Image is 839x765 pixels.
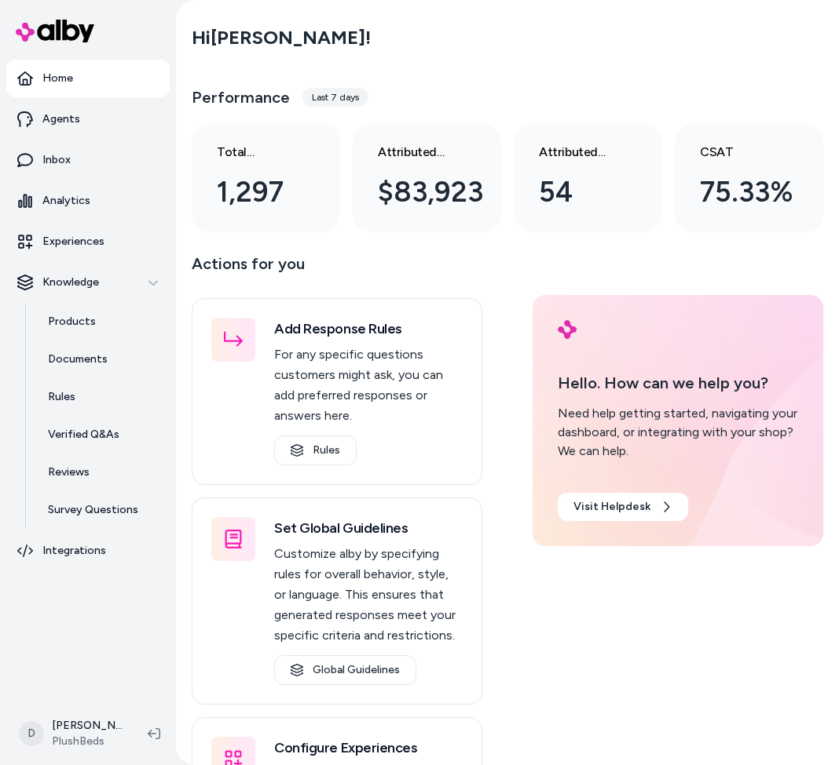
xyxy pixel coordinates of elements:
p: Home [42,71,73,86]
h3: Configure Experiences [274,737,463,759]
a: Integrations [6,532,170,570]
button: D[PERSON_NAME] Plush BedsPlushBeds [9,709,135,759]
div: 75.33% [700,171,793,213]
p: Documents [48,352,108,367]
a: Attributed Orders 54 [514,124,662,232]
p: Actions for you [192,251,482,289]
a: Home [6,60,170,97]
a: Documents [32,341,170,378]
h3: CSAT [700,143,793,162]
a: Rules [32,378,170,416]
div: 54 [539,171,612,213]
a: Global Guidelines [274,655,416,685]
p: Integrations [42,543,106,559]
p: Hello. How can we help you? [558,371,798,395]
a: Experiences [6,223,170,260]
a: Survey Questions [32,491,170,529]
img: alby Logo [558,320,577,339]
p: For any specific questions customers might ask, you can add preferred responses or answers here. [274,344,463,426]
a: Agents [6,100,170,138]
p: Experiences [42,234,104,250]
h3: Performance [192,86,290,108]
a: Total conversations 1,297 [192,124,340,232]
p: Knowledge [42,275,99,290]
div: 1,297 [217,171,296,213]
a: Products [32,303,170,341]
h3: Attributed Orders [539,143,612,162]
a: Visit Helpdesk [558,493,688,521]
h3: Total conversations [217,143,296,162]
p: Customize alby by specifying rules for overall behavior, style, or language. This ensures that ge... [274,544,463,646]
img: alby Logo [16,20,94,42]
button: Knowledge [6,264,170,301]
p: Survey Questions [48,502,138,518]
h3: Add Response Rules [274,318,463,340]
p: Reviews [48,464,90,480]
p: [PERSON_NAME] Plush Beds [52,718,123,734]
p: Analytics [42,193,90,209]
p: Agents [42,111,80,127]
h3: Attributed Revenue [378,143,483,162]
h2: Hi [PERSON_NAME] ! [192,26,371,49]
div: $83,923 [378,171,483,213]
p: Rules [48,389,75,405]
a: CSAT 75.33% [675,124,823,232]
p: Verified Q&As [48,427,119,443]
span: D [19,721,44,746]
a: Analytics [6,182,170,220]
a: Rules [274,435,357,465]
a: Inbox [6,141,170,179]
a: Attributed Revenue $83,923 [353,124,501,232]
span: PlushBeds [52,734,123,749]
p: Inbox [42,152,71,168]
a: Reviews [32,454,170,491]
p: Products [48,314,96,330]
a: Verified Q&As [32,416,170,454]
div: Need help getting started, navigating your dashboard, or integrating with your shop? We can help. [558,404,798,461]
div: Last 7 days [302,88,368,107]
h3: Set Global Guidelines [274,517,463,539]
